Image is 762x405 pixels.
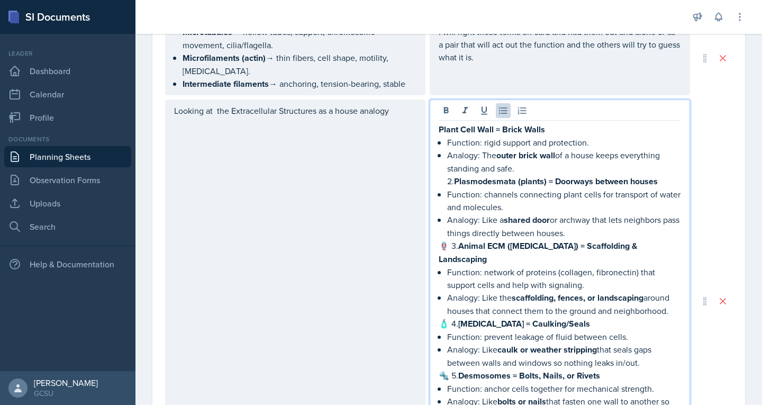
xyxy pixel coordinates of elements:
[512,292,643,304] strong: scaffolding, fences, or landscaping
[496,149,555,161] strong: outer brick wall
[4,107,131,128] a: Profile
[439,317,681,330] p: 🧴 4.
[4,216,131,237] a: Search
[458,318,590,330] strong: [MEDICAL_DATA] = Caulking/Seals
[447,149,681,175] p: Analogy: The of a house keeps everything standing and safe.
[447,213,681,239] p: Analogy: Like a or archway that lets neighbors pass things directly between houses.
[439,123,545,136] strong: Plant Cell Wall = Brick Walls
[447,330,681,343] p: Function: prevent leakage of fluid between cells.
[447,291,681,317] p: Analogy: Like the around houses that connect them to the ground and neighborhood.
[447,136,681,149] p: Function: rigid support and protection.
[4,134,131,144] div: Documents
[447,343,681,369] p: Analogy: Like that seals gaps between walls and windows so nothing leaks in/out.
[447,266,681,291] p: Function: network of proteins (collagen, fibronectin) that support cells and help with signaling.
[439,369,681,382] p: 🔩 5.
[504,214,550,226] strong: shared door
[34,377,98,388] div: [PERSON_NAME]
[34,388,98,399] div: GCSU
[4,254,131,275] div: Help & Documentation
[4,146,131,167] a: Planning Sheets
[4,169,131,191] a: Observation Forms
[497,344,597,356] strong: caulk or weather stripping
[4,60,131,82] a: Dashboard
[439,25,681,64] p: I will right these terms on card and had them out and alone or as a pair that will act out the fu...
[4,84,131,105] a: Calendar
[447,382,681,395] p: Function: anchor cells together for mechanical strength.
[454,175,658,187] strong: Plasmodesmata (plants) = Doorways between houses
[183,52,266,64] strong: Microfilaments (actin)
[4,49,131,58] div: Leader
[439,239,681,266] p: 🪢 3.
[183,78,269,90] strong: Intermediate filaments
[439,240,639,265] strong: Animal ECM ([MEDICAL_DATA]) = Scaffolding & Landscaping
[183,51,416,77] p: → thin fibers, cell shape, motility, [MEDICAL_DATA].
[183,25,416,51] p: → hollow tubes, support, chromosome movement, cilia/flagella.
[447,188,681,213] p: Function: channels connecting plant cells for transport of water and molecules.
[447,175,681,188] p: 2.
[183,77,416,91] p: → anchoring, tension-bearing, stable
[174,104,416,117] p: Looking at the Extracellular Structures as a house analogy
[458,370,600,382] strong: Desmosomes = Bolts, Nails, or Rivets
[4,193,131,214] a: Uploads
